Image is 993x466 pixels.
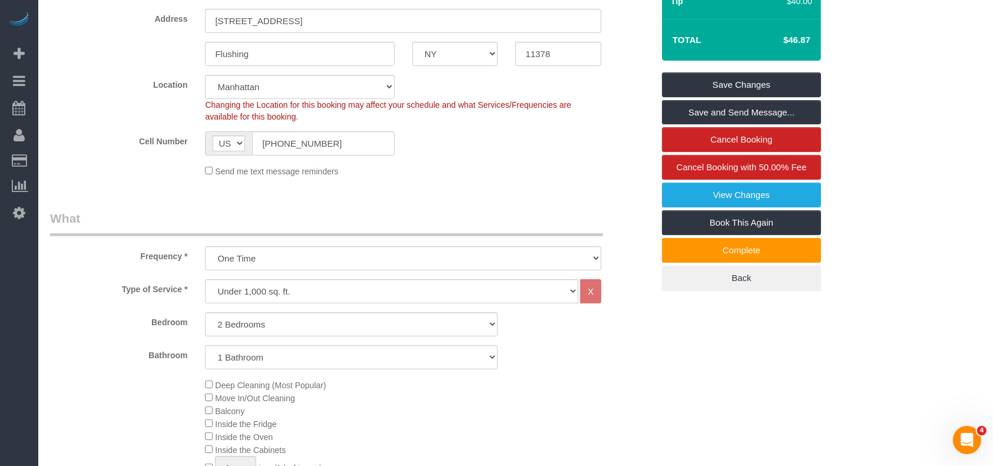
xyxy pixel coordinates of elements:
input: Zip Code [515,42,601,66]
label: Cell Number [41,131,196,147]
label: Address [41,9,196,25]
a: Back [662,266,821,290]
h4: $46.87 [748,35,810,45]
strong: Total [673,35,701,45]
input: Cell Number [252,131,394,156]
span: Inside the Fridge [215,419,276,429]
span: Balcony [215,406,244,416]
label: Type of Service * [41,279,196,295]
span: Send me text message reminders [215,167,338,176]
label: Bedroom [41,312,196,328]
a: Complete [662,238,821,263]
a: Cancel Booking [662,127,821,152]
span: Changing the Location for this booking may affect your schedule and what Services/Frequencies are... [205,100,571,121]
a: Book This Again [662,210,821,235]
legend: What [50,210,603,236]
span: Move In/Out Cleaning [215,394,294,403]
span: Inside the Oven [215,432,273,442]
iframe: Intercom live chat [953,426,981,454]
label: Location [41,75,196,91]
span: Inside the Cabinets [215,445,286,455]
span: Cancel Booking with 50.00% Fee [677,162,807,172]
a: View Changes [662,183,821,207]
input: City [205,42,394,66]
label: Bathroom [41,345,196,361]
a: Save and Send Message... [662,100,821,125]
img: Automaid Logo [7,12,31,28]
a: Save Changes [662,72,821,97]
label: Frequency * [41,246,196,262]
span: 4 [977,426,987,435]
span: Deep Cleaning (Most Popular) [215,381,326,390]
a: Cancel Booking with 50.00% Fee [662,155,821,180]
